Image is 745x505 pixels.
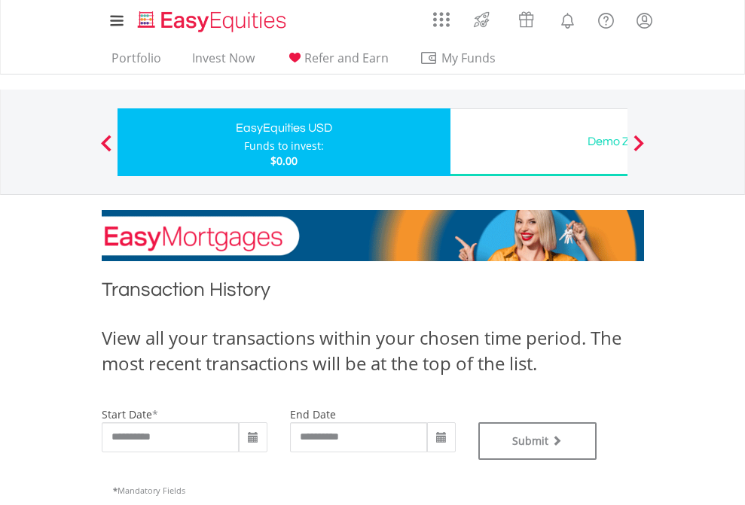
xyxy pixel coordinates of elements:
[587,4,625,34] a: FAQ's and Support
[105,50,167,74] a: Portfolio
[433,11,450,28] img: grid-menu-icon.svg
[102,407,152,421] label: start date
[624,142,654,157] button: Next
[423,4,460,28] a: AppsGrid
[504,4,548,32] a: Vouchers
[625,4,664,37] a: My Profile
[270,154,298,168] span: $0.00
[132,4,292,34] a: Home page
[514,8,539,32] img: vouchers-v2.svg
[304,50,389,66] span: Refer and Earn
[91,142,121,157] button: Previous
[548,4,587,34] a: Notifications
[102,276,644,310] h1: Transaction History
[135,9,292,34] img: EasyEquities_Logo.png
[102,210,644,261] img: EasyMortage Promotion Banner
[113,485,185,496] span: Mandatory Fields
[420,48,518,68] span: My Funds
[127,117,441,138] div: EasyEquities USD
[186,50,261,74] a: Invest Now
[244,138,324,154] div: Funds to invest:
[290,407,336,421] label: end date
[102,325,644,377] div: View all your transactions within your chosen time period. The most recent transactions will be a...
[469,8,494,32] img: thrive-v2.svg
[478,422,597,460] button: Submit
[279,50,395,74] a: Refer and Earn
